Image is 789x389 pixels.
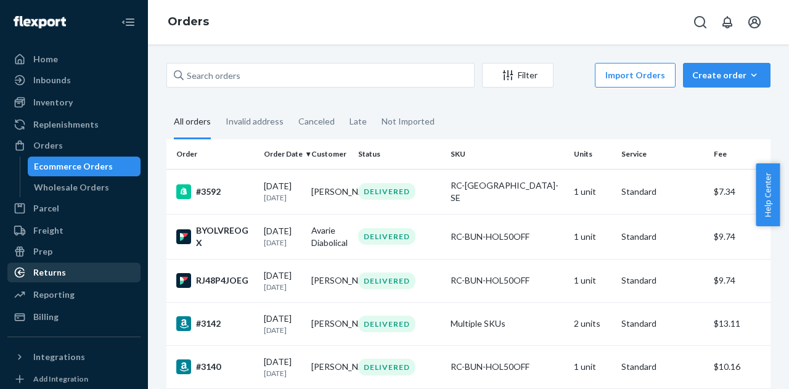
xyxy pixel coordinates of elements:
[306,302,354,345] td: [PERSON_NAME]
[683,63,771,88] button: Create order
[358,359,415,375] div: DELIVERED
[33,351,85,363] div: Integrations
[569,169,616,214] td: 1 unit
[621,231,704,243] p: Standard
[176,316,254,331] div: #3142
[451,274,564,287] div: RC-BUN-HOL50OFF
[33,139,63,152] div: Orders
[176,273,254,288] div: RJ48P4JOEG
[7,263,141,282] a: Returns
[451,179,564,204] div: RC-[GEOGRAPHIC_DATA]-SE
[7,285,141,305] a: Reporting
[709,214,783,259] td: $9.74
[166,63,475,88] input: Search orders
[742,10,767,35] button: Open account menu
[7,115,141,134] a: Replenishments
[176,359,254,374] div: #3140
[709,259,783,302] td: $9.74
[264,225,301,248] div: [DATE]
[353,139,446,169] th: Status
[382,105,435,137] div: Not Imported
[358,228,415,245] div: DELIVERED
[33,289,75,301] div: Reporting
[350,105,367,137] div: Late
[264,313,301,335] div: [DATE]
[33,374,88,384] div: Add Integration
[715,10,740,35] button: Open notifications
[621,361,704,373] p: Standard
[446,302,569,345] td: Multiple SKUs
[264,356,301,379] div: [DATE]
[7,136,141,155] a: Orders
[176,184,254,199] div: #3592
[358,183,415,200] div: DELIVERED
[14,16,66,28] img: Flexport logo
[483,69,553,81] div: Filter
[616,139,709,169] th: Service
[7,92,141,112] a: Inventory
[621,317,704,330] p: Standard
[709,302,783,345] td: $13.11
[264,180,301,203] div: [DATE]
[168,15,209,28] a: Orders
[692,69,761,81] div: Create order
[306,214,354,259] td: Avarie Diabolical
[709,139,783,169] th: Fee
[33,74,71,86] div: Inbounds
[709,345,783,388] td: $10.16
[264,325,301,335] p: [DATE]
[7,307,141,327] a: Billing
[621,274,704,287] p: Standard
[756,163,780,226] button: Help Center
[7,347,141,367] button: Integrations
[34,160,113,173] div: Ecommerce Orders
[482,63,554,88] button: Filter
[311,149,349,159] div: Customer
[7,70,141,90] a: Inbounds
[7,199,141,218] a: Parcel
[33,245,52,258] div: Prep
[166,139,259,169] th: Order
[33,118,99,131] div: Replenishments
[264,192,301,203] p: [DATE]
[7,242,141,261] a: Prep
[264,237,301,248] p: [DATE]
[451,231,564,243] div: RC-BUN-HOL50OFF
[226,105,284,137] div: Invalid address
[176,224,254,249] div: BYOLVREOGX
[33,266,66,279] div: Returns
[116,10,141,35] button: Close Navigation
[306,345,354,388] td: [PERSON_NAME]
[569,345,616,388] td: 1 unit
[33,311,59,323] div: Billing
[28,157,141,176] a: Ecommerce Orders
[264,269,301,292] div: [DATE]
[158,4,219,40] ol: breadcrumbs
[7,221,141,240] a: Freight
[446,139,569,169] th: SKU
[28,178,141,197] a: Wholesale Orders
[451,361,564,373] div: RC-BUN-HOL50OFF
[595,63,676,88] button: Import Orders
[358,316,415,332] div: DELIVERED
[298,105,335,137] div: Canceled
[569,259,616,302] td: 1 unit
[264,368,301,379] p: [DATE]
[264,282,301,292] p: [DATE]
[358,272,415,289] div: DELIVERED
[259,139,306,169] th: Order Date
[569,214,616,259] td: 1 unit
[569,139,616,169] th: Units
[33,96,73,109] div: Inventory
[7,49,141,69] a: Home
[306,169,354,214] td: [PERSON_NAME]
[621,186,704,198] p: Standard
[34,181,109,194] div: Wholesale Orders
[7,372,141,387] a: Add Integration
[709,169,783,214] td: $7.34
[569,302,616,345] td: 2 units
[33,224,63,237] div: Freight
[174,105,211,139] div: All orders
[33,202,59,215] div: Parcel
